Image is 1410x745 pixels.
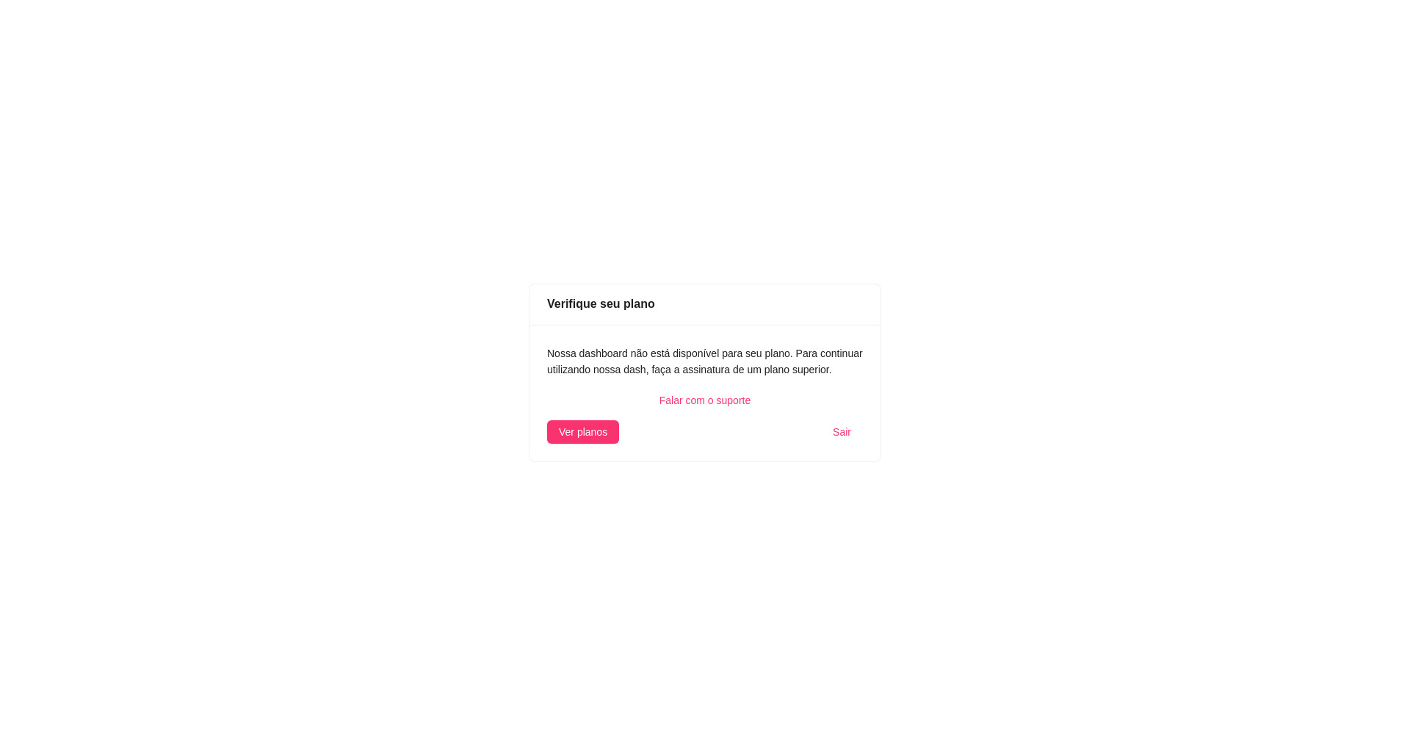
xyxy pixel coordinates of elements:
a: Falar com o suporte [547,392,863,409]
span: Sair [833,424,851,440]
span: Ver planos [559,424,607,440]
button: Sair [821,420,863,444]
button: Ver planos [547,420,619,444]
div: Verifique seu plano [547,295,863,313]
div: Nossa dashboard não está disponível para seu plano. Para continuar utilizando nossa dash, faça a ... [547,345,863,378]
